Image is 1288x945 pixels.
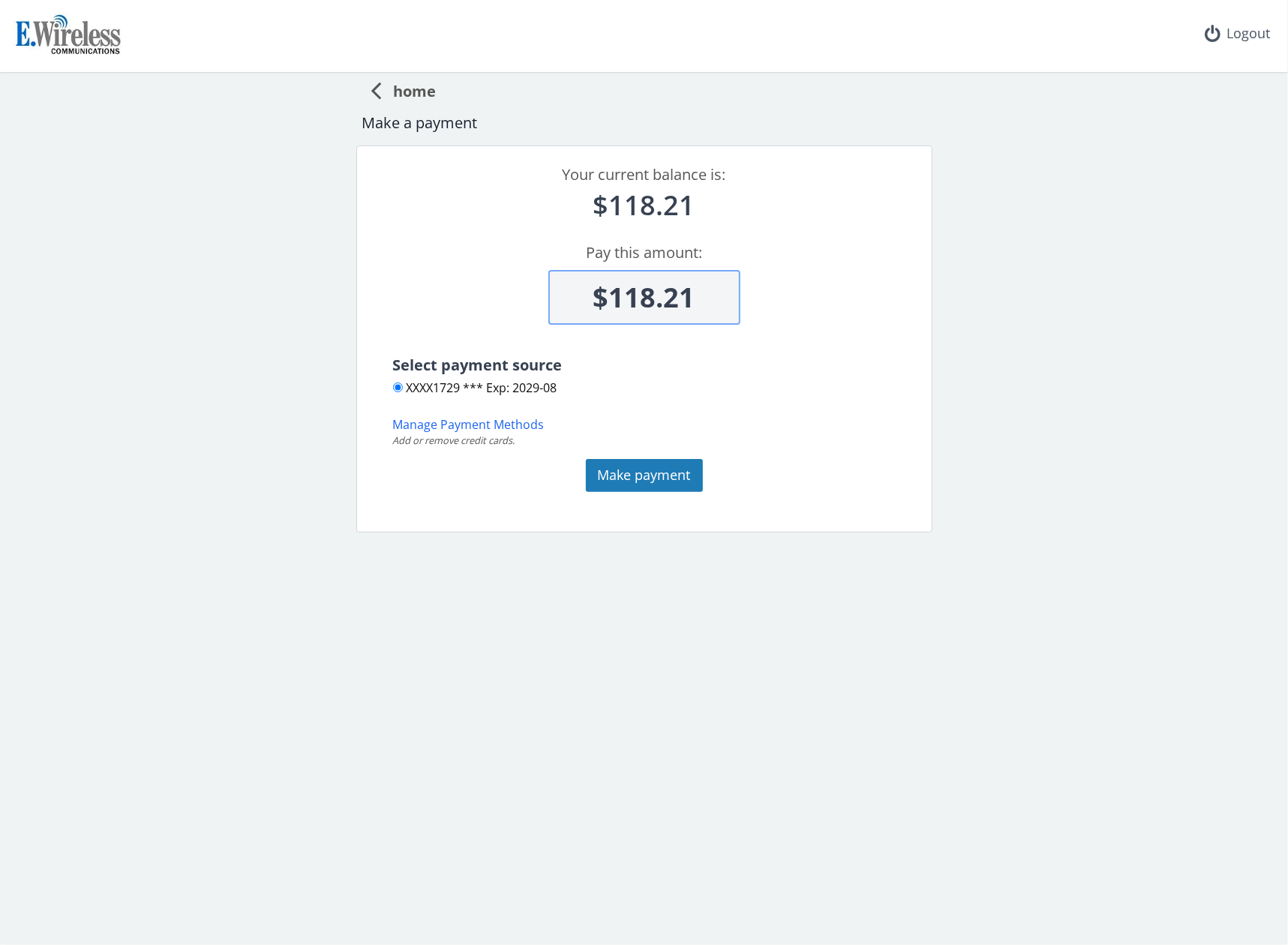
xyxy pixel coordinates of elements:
[393,355,563,375] span: Select payment source
[393,382,403,392] input: XXXX1729 *** Exp: 2029-08
[393,433,920,447] div: Add or remove credit cards.
[362,112,926,134] div: Make a payment
[375,242,914,264] div: Pay this amount:
[586,459,703,492] button: Make payment
[393,379,557,397] label: XXXX1729 *** Exp: 2029-08
[375,186,914,224] div: $118.21
[393,416,545,433] button: Manage Payment Methods
[382,75,437,103] span: home
[375,164,914,186] div: Your current balance is:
